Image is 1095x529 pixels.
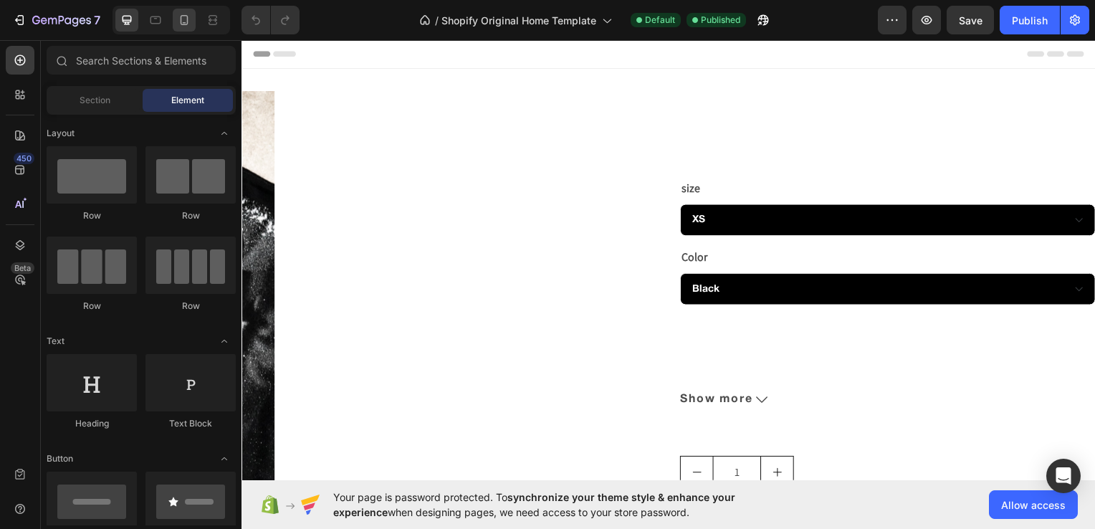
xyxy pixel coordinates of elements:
span: -100% COTTON [441,325,546,335]
h2: "DARKEST HOURS" TEE [441,52,860,93]
span: PRODUCT DETAILS: [441,305,575,315]
span: Show more [441,352,515,373]
legend: size [441,140,463,160]
legend: Color [441,209,470,229]
span: Button [47,452,73,465]
iframe: Design area [242,40,1095,480]
button: Save [947,6,994,34]
button: Show more [441,352,860,373]
input: Search Sections & Elements [47,46,236,75]
span: / [435,13,439,28]
div: Row [47,209,137,222]
p: 7 [94,11,100,29]
p: Quantity: [443,386,859,406]
button: increment [523,420,555,451]
span: Toggle open [213,447,236,470]
input: quantity [474,420,523,451]
span: Shopify Original Home Template [441,13,596,28]
div: Row [47,300,137,313]
div: Beta [11,262,34,274]
span: Layout [47,127,75,140]
span: Published [701,14,740,27]
div: Open Intercom Messenger [1046,459,1081,493]
span: Toggle open [213,330,236,353]
div: Row [145,209,236,222]
span: Save [959,14,982,27]
span: Toggle open [213,122,236,145]
span: Your page is password protected. To when designing pages, we need access to your store password. [333,490,791,520]
div: 450 [14,153,34,164]
button: Allow access [989,490,1078,519]
button: Publish [1000,6,1060,34]
span: Text [47,335,64,348]
span: synchronize your theme style & enhance your experience [333,491,735,518]
button: 7 [6,6,107,34]
div: Publish [1012,13,1048,28]
span: Section [80,94,110,107]
span: Element [171,94,204,107]
p: $50 [443,106,859,127]
div: Heading [47,417,137,430]
div: Row [145,300,236,313]
div: Undo/Redo [242,6,300,34]
span: Default [645,14,675,27]
span: Allow access [1001,497,1066,513]
button: decrement [442,420,474,451]
div: Text Block [145,417,236,430]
